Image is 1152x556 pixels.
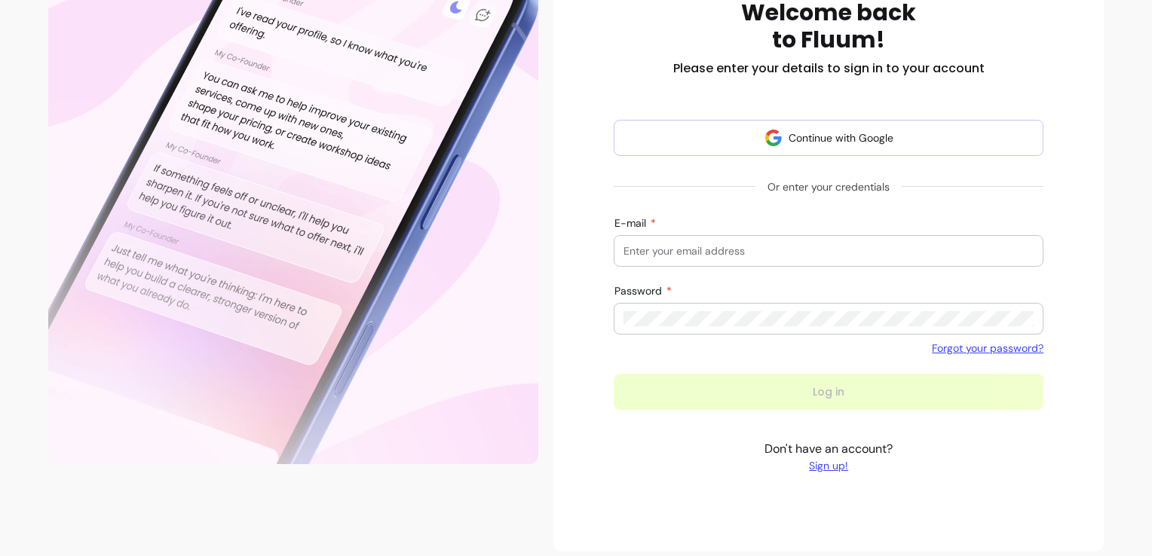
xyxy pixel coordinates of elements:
[614,284,665,298] span: Password
[764,129,783,147] img: avatar
[673,60,985,78] h2: Please enter your details to sign in to your account
[614,120,1043,156] button: Continue with Google
[932,341,1043,356] a: Forgot your password?
[755,173,902,200] span: Or enter your credentials
[623,311,1034,326] input: Password
[614,216,649,230] span: E-mail
[623,243,1034,258] input: E-mail
[764,440,893,473] p: Don't have an account?
[764,458,893,473] a: Sign up!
